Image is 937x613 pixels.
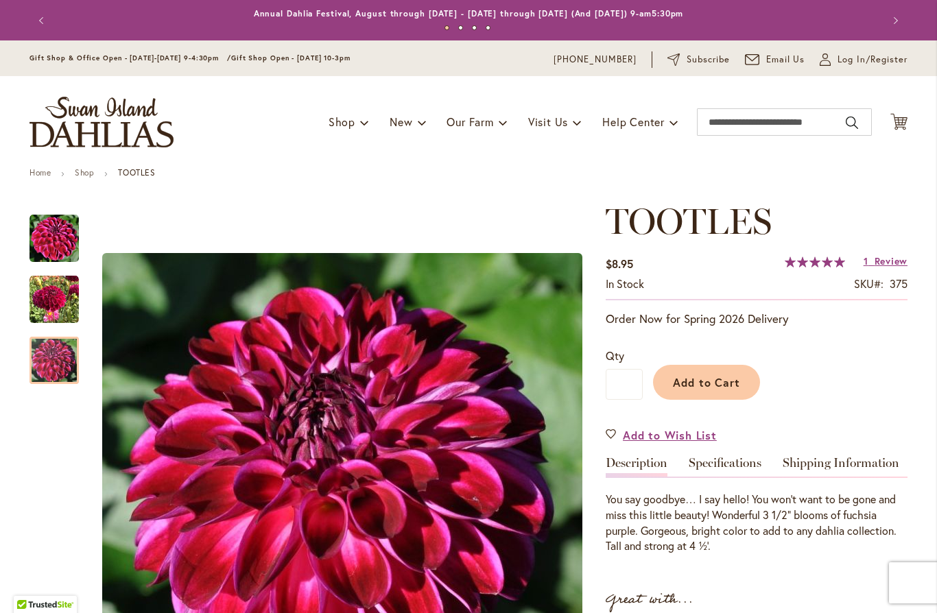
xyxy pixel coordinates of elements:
[329,115,355,129] span: Shop
[29,201,93,262] div: Tootles
[390,115,412,129] span: New
[606,311,908,327] p: Order Now for Spring 2026 Delivery
[766,53,805,67] span: Email Us
[29,323,79,384] div: Tootles
[606,457,908,554] div: Detailed Product Info
[623,427,717,443] span: Add to Wish List
[606,427,717,443] a: Add to Wish List
[606,276,644,292] div: Availability
[528,115,568,129] span: Visit Us
[854,276,883,291] strong: SKU
[118,167,155,178] strong: TOOTLES
[606,492,908,554] div: You say goodbye… I say hello! You won’t want to be gone and miss this little beauty! Wonderful 3 ...
[864,254,868,267] span: 1
[472,25,477,30] button: 3 of 4
[444,25,449,30] button: 1 of 4
[890,276,908,292] div: 375
[29,53,231,62] span: Gift Shop & Office Open - [DATE]-[DATE] 9-4:30pm /
[606,256,633,271] span: $8.95
[254,8,684,19] a: Annual Dahlia Festival, August through [DATE] - [DATE] through [DATE] (And [DATE]) 9-am5:30pm
[29,167,51,178] a: Home
[880,7,908,34] button: Next
[745,53,805,67] a: Email Us
[29,97,174,147] a: store logo
[29,262,93,323] div: Tootles
[820,53,908,67] a: Log In/Register
[606,588,693,611] strong: Great with...
[10,564,49,603] iframe: Launch Accessibility Center
[458,25,463,30] button: 2 of 4
[673,375,741,389] span: Add to Cart
[29,275,79,324] img: Tootles
[687,53,730,67] span: Subscribe
[606,200,772,243] span: TOOTLES
[602,115,665,129] span: Help Center
[785,256,845,267] div: 100%
[75,167,94,178] a: Shop
[447,115,493,129] span: Our Farm
[783,457,899,477] a: Shipping Information
[875,254,908,267] span: Review
[231,53,351,62] span: Gift Shop Open - [DATE] 10-3pm
[667,53,730,67] a: Subscribe
[606,276,644,291] span: In stock
[606,457,667,477] a: Description
[689,457,761,477] a: Specifications
[29,7,57,34] button: Previous
[838,53,908,67] span: Log In/Register
[486,25,490,30] button: 4 of 4
[29,214,79,263] img: Tootles
[864,254,908,267] a: 1 Review
[606,348,624,363] span: Qty
[554,53,637,67] a: [PHONE_NUMBER]
[653,365,760,400] button: Add to Cart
